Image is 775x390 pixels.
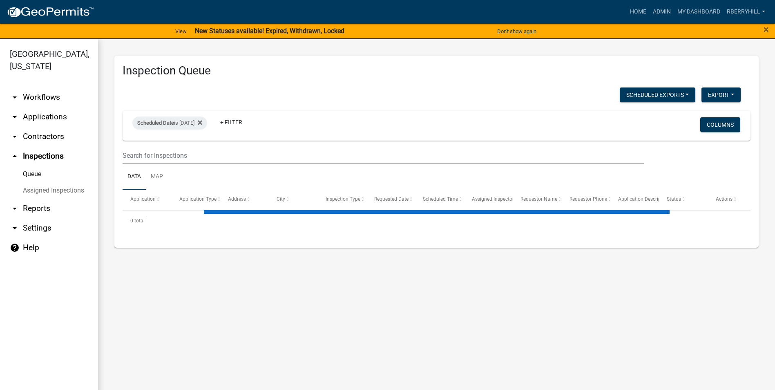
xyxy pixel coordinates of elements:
[415,190,464,209] datatable-header-cell: Scheduled Time
[214,115,249,130] a: + Filter
[228,196,246,202] span: Address
[220,190,269,209] datatable-header-cell: Address
[132,117,207,130] div: is [DATE]
[374,196,409,202] span: Requested Date
[472,196,514,202] span: Assigned Inspector
[764,25,769,34] button: Close
[195,27,344,35] strong: New Statuses available! Expired, Withdrawn, Locked
[123,147,644,164] input: Search for inspections
[318,190,366,209] datatable-header-cell: Inspection Type
[570,196,607,202] span: Requestor Phone
[618,196,670,202] span: Application Description
[10,223,20,233] i: arrow_drop_down
[464,190,513,209] datatable-header-cell: Assigned Inspector
[123,190,171,209] datatable-header-cell: Application
[667,196,681,202] span: Status
[423,196,458,202] span: Scheduled Time
[494,25,540,38] button: Don't show again
[277,196,285,202] span: City
[610,190,659,209] datatable-header-cell: Application Description
[179,196,217,202] span: Application Type
[10,92,20,102] i: arrow_drop_down
[650,4,674,20] a: Admin
[674,4,724,20] a: My Dashboard
[724,4,768,20] a: rberryhill
[627,4,650,20] a: Home
[10,151,20,161] i: arrow_drop_up
[520,196,557,202] span: Requestor Name
[10,132,20,141] i: arrow_drop_down
[146,164,168,190] a: Map
[123,211,750,231] div: 0 total
[123,164,146,190] a: Data
[764,24,769,35] span: ×
[269,190,317,209] datatable-header-cell: City
[700,117,740,132] button: Columns
[10,204,20,213] i: arrow_drop_down
[10,243,20,253] i: help
[326,196,360,202] span: Inspection Type
[708,190,757,209] datatable-header-cell: Actions
[123,64,750,78] h3: Inspection Queue
[171,190,220,209] datatable-header-cell: Application Type
[130,196,156,202] span: Application
[716,196,733,202] span: Actions
[659,190,708,209] datatable-header-cell: Status
[10,112,20,122] i: arrow_drop_down
[513,190,561,209] datatable-header-cell: Requestor Name
[137,120,174,126] span: Scheduled Date
[561,190,610,209] datatable-header-cell: Requestor Phone
[701,87,741,102] button: Export
[172,25,190,38] a: View
[620,87,695,102] button: Scheduled Exports
[366,190,415,209] datatable-header-cell: Requested Date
